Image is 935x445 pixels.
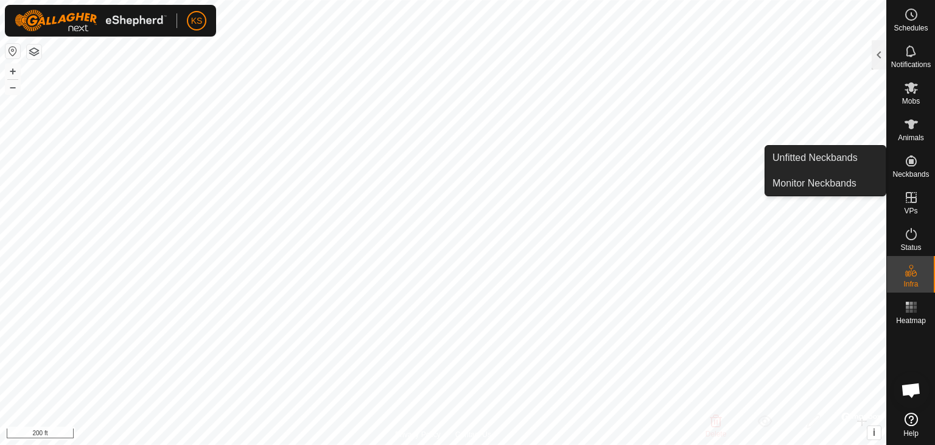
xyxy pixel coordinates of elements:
[191,15,203,27] span: KS
[887,408,935,442] a: Help
[765,171,886,196] a: Monitor Neckbands
[15,10,167,32] img: Gallagher Logo
[765,146,886,170] a: Unfitted Neckbands
[873,427,875,438] span: i
[772,176,856,191] span: Monitor Neckbands
[27,44,41,59] button: Map Layers
[903,280,918,288] span: Infra
[891,61,931,68] span: Notifications
[896,317,926,324] span: Heatmap
[893,372,930,408] div: Open chat
[455,429,491,440] a: Contact Us
[904,207,917,215] span: VPs
[5,80,20,94] button: –
[5,64,20,79] button: +
[892,171,929,178] span: Neckbands
[395,429,441,440] a: Privacy Policy
[867,426,881,440] button: i
[898,134,924,141] span: Animals
[903,430,919,437] span: Help
[900,244,921,251] span: Status
[894,24,928,32] span: Schedules
[902,98,920,105] span: Mobs
[772,151,858,165] span: Unfitted Neckbands
[5,44,20,59] button: Reset Map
